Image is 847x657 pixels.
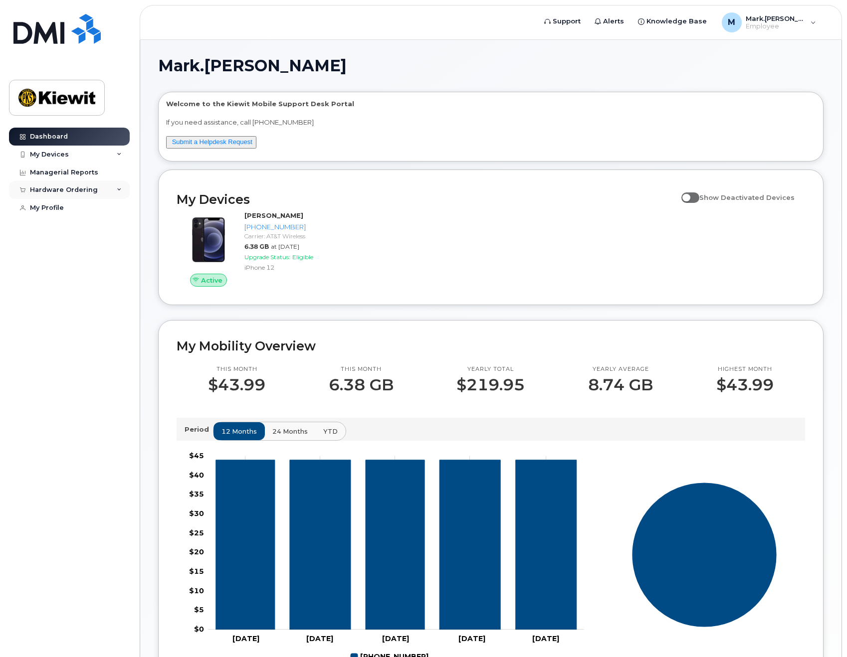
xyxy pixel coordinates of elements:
span: at [DATE] [271,243,299,250]
span: YTD [323,427,338,436]
a: Submit a Helpdesk Request [172,138,252,146]
p: Yearly average [588,365,653,373]
img: iPhone_12.jpg [185,216,232,264]
tspan: $30 [189,509,204,518]
iframe: Messenger Launcher [804,614,840,650]
tspan: $15 [189,567,204,576]
div: iPhone 12 [244,263,321,272]
tspan: [DATE] [532,634,559,643]
p: If you need assistance, call [PHONE_NUMBER] [166,118,816,127]
div: Carrier: AT&T Wireless [244,232,321,240]
p: This month [208,365,265,373]
tspan: $25 [189,528,204,537]
span: Active [201,276,222,285]
p: Period [185,425,213,434]
p: 8.74 GB [588,376,653,394]
tspan: $5 [194,605,204,614]
span: Upgrade Status: [244,253,290,261]
span: Eligible [292,253,313,261]
input: Show Deactivated Devices [681,188,689,196]
p: $43.99 [208,376,265,394]
tspan: [DATE] [458,634,485,643]
p: $43.99 [716,376,774,394]
span: Show Deactivated Devices [699,193,795,201]
p: Yearly total [456,365,525,373]
tspan: [DATE] [306,634,333,643]
span: 24 months [272,427,308,436]
tspan: [DATE] [232,634,259,643]
tspan: $0 [194,625,204,634]
h2: My Mobility Overview [177,338,805,353]
div: [PHONE_NUMBER] [244,222,321,232]
tspan: $10 [189,586,204,595]
tspan: $20 [189,547,204,556]
span: 6.38 GB [244,243,269,250]
h2: My Devices [177,192,676,207]
tspan: $45 [189,451,204,460]
g: Series [632,482,777,627]
p: Highest month [716,365,774,373]
p: This month [329,365,394,373]
p: 6.38 GB [329,376,394,394]
button: Submit a Helpdesk Request [166,136,256,149]
a: Active[PERSON_NAME][PHONE_NUMBER]Carrier: AT&T Wireless6.38 GBat [DATE]Upgrade Status:EligibleiPh... [177,211,325,287]
p: $219.95 [456,376,525,394]
tspan: $40 [189,471,204,480]
tspan: [DATE] [382,634,409,643]
p: Welcome to the Kiewit Mobile Support Desk Portal [166,99,816,109]
strong: [PERSON_NAME] [244,211,303,219]
span: Mark.[PERSON_NAME] [158,58,347,73]
tspan: $35 [189,490,204,498]
g: 504-239-1314 [216,460,577,630]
